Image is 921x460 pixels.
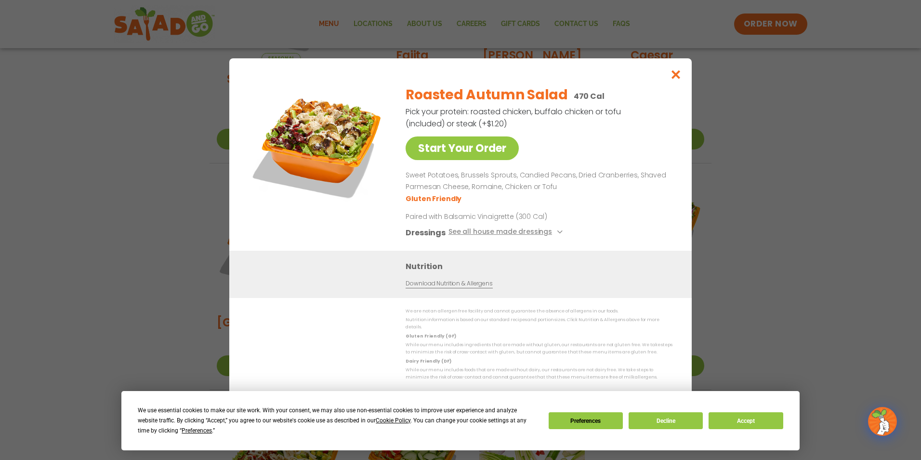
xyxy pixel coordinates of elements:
[406,170,669,193] p: Sweet Potatoes, Brussels Sprouts, Candied Pecans, Dried Cranberries, Shaved Parmesan Cheese, Roma...
[406,85,567,105] h2: Roasted Autumn Salad
[869,408,896,435] img: wpChatIcon
[251,78,386,213] img: Featured product photo for Roasted Autumn Salad
[549,412,623,429] button: Preferences
[121,391,800,450] div: Cookie Consent Prompt
[448,226,566,238] button: See all house made dressings
[406,279,492,288] a: Download Nutrition & Allergens
[138,406,537,436] div: We use essential cookies to make our site work. With your consent, we may also use non-essential ...
[406,136,519,160] a: Start Your Order
[406,333,456,338] strong: Gluten Friendly (GF)
[406,366,672,381] p: While our menu includes foods that are made without dairy, our restaurants are not dairy free. We...
[660,58,692,91] button: Close modal
[406,316,672,331] p: Nutrition information is based on our standard recipes and portion sizes. Click Nutrition & Aller...
[629,412,703,429] button: Decline
[574,90,605,102] p: 470 Cal
[406,308,672,315] p: We are not an allergen free facility and cannot guarantee the absence of allergens in our foods.
[406,106,622,130] p: Pick your protein: roasted chicken, buffalo chicken or tofu (included) or steak (+$1.20)
[406,193,463,203] li: Gluten Friendly
[406,226,446,238] h3: Dressings
[709,412,783,429] button: Accept
[406,260,677,272] h3: Nutrition
[376,417,410,424] span: Cookie Policy
[406,358,451,364] strong: Dairy Friendly (DF)
[182,427,212,434] span: Preferences
[406,341,672,356] p: While our menu includes ingredients that are made without gluten, our restaurants are not gluten ...
[406,211,584,221] p: Paired with Balsamic Vinaigrette (300 Cal)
